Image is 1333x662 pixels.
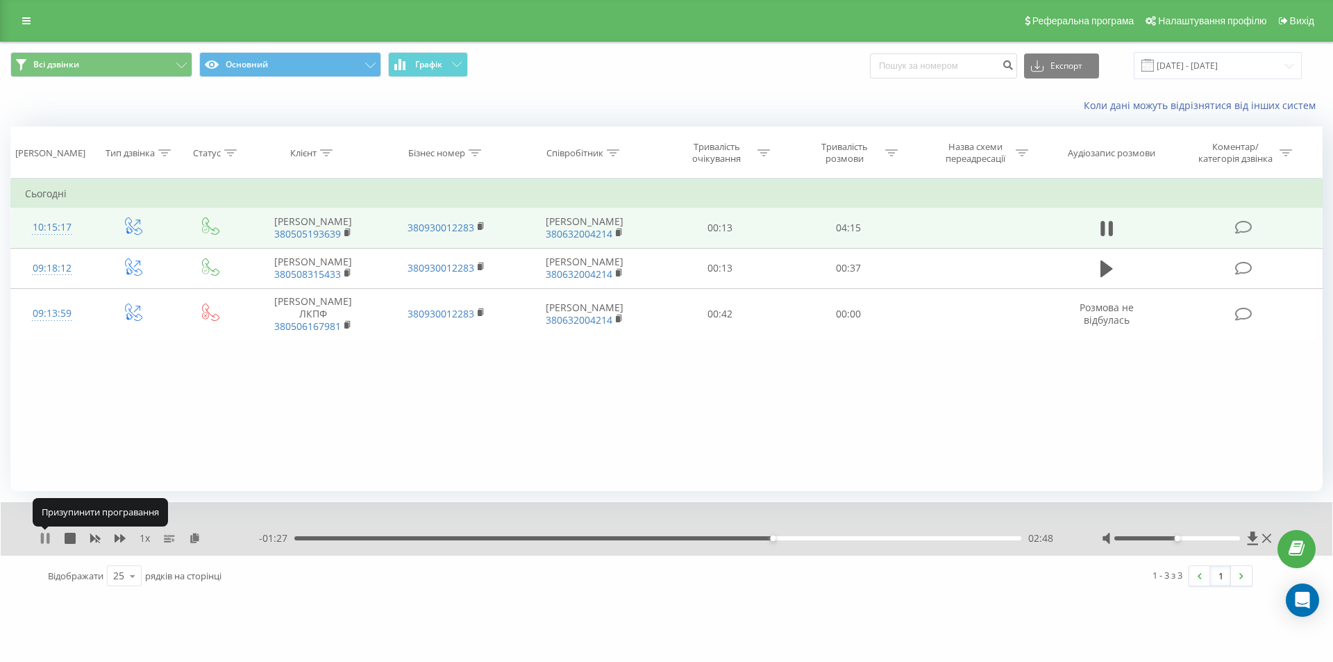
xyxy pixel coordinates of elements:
[656,208,784,248] td: 00:13
[1174,536,1180,541] div: Accessibility label
[259,531,294,545] span: - 01:27
[784,288,912,340] td: 00:00
[25,214,79,241] div: 10:15:17
[656,248,784,288] td: 00:13
[546,313,612,326] a: 380632004214
[1032,15,1134,26] span: Реферальна програма
[33,59,79,70] span: Всі дзвінки
[415,60,442,69] span: Графік
[113,569,124,583] div: 25
[11,180,1323,208] td: Сьогодні
[408,147,465,159] div: Бізнес номер
[193,147,221,159] div: Статус
[10,52,192,77] button: Всі дзвінки
[680,141,754,165] div: Тривалість очікування
[290,147,317,159] div: Клієнт
[408,221,474,234] a: 380930012283
[512,248,656,288] td: [PERSON_NAME]
[274,267,341,281] a: 380508315433
[784,208,912,248] td: 04:15
[106,147,155,159] div: Тип дзвінка
[1158,15,1266,26] span: Налаштування профілю
[33,498,168,526] div: Призупинити програвання
[938,141,1012,165] div: Назва схеми переадресації
[784,248,912,288] td: 00:37
[274,320,341,333] a: 380506167981
[408,261,474,274] a: 380930012283
[656,288,784,340] td: 00:42
[770,536,776,541] div: Accessibility label
[1080,301,1134,326] span: Розмова не відбулась
[512,288,656,340] td: [PERSON_NAME]
[246,208,380,248] td: [PERSON_NAME]
[1024,53,1099,78] button: Експорт
[1152,568,1182,582] div: 1 - 3 з 3
[199,52,381,77] button: Основний
[870,53,1017,78] input: Пошук за номером
[145,570,221,582] span: рядків на сторінці
[25,300,79,327] div: 09:13:59
[15,147,85,159] div: [PERSON_NAME]
[1068,147,1155,159] div: Аудіозапис розмови
[48,570,103,582] span: Відображати
[25,255,79,282] div: 09:18:12
[1286,584,1319,617] div: Open Intercom Messenger
[246,288,380,340] td: [PERSON_NAME] ЛКПФ
[546,267,612,281] a: 380632004214
[408,307,474,320] a: 380930012283
[1210,566,1231,586] a: 1
[1195,141,1276,165] div: Коментар/категорія дзвінка
[1084,99,1323,112] a: Коли дані можуть відрізнятися вiд інших систем
[546,147,603,159] div: Співробітник
[388,52,468,77] button: Графік
[274,227,341,240] a: 380505193639
[140,531,150,545] span: 1 x
[1290,15,1314,26] span: Вихід
[512,208,656,248] td: [PERSON_NAME]
[546,227,612,240] a: 380632004214
[1028,531,1053,545] span: 02:48
[246,248,380,288] td: [PERSON_NAME]
[807,141,882,165] div: Тривалість розмови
